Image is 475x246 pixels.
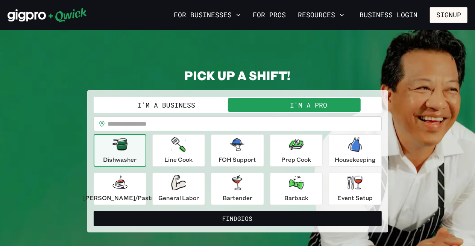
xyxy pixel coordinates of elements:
button: Housekeeping [329,134,381,167]
button: Line Cook [152,134,205,167]
button: I'm a Pro [238,98,380,112]
p: Barback [284,193,308,202]
button: Prep Cook [270,134,323,167]
button: I'm a Business [95,98,238,112]
p: Event Setup [337,193,373,202]
p: Prep Cook [281,155,311,164]
a: Business Login [353,7,424,23]
button: Resources [295,9,347,21]
button: Signup [430,7,467,23]
h2: PICK UP A SHIFT! [87,68,388,83]
button: Barback [270,173,323,205]
button: Event Setup [329,173,381,205]
button: FindGigs [94,211,382,226]
button: Bartender [211,173,264,205]
button: FOH Support [211,134,264,167]
p: Housekeeping [335,155,376,164]
button: General Labor [152,173,205,205]
p: FOH Support [219,155,256,164]
button: Dishwasher [94,134,146,167]
button: For Businesses [171,9,244,21]
p: [PERSON_NAME]/Pastry [83,193,157,202]
button: [PERSON_NAME]/Pastry [94,173,146,205]
p: Line Cook [165,155,193,164]
p: Dishwasher [103,155,137,164]
p: Bartender [223,193,252,202]
p: General Labor [158,193,199,202]
a: For Pros [250,9,289,21]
